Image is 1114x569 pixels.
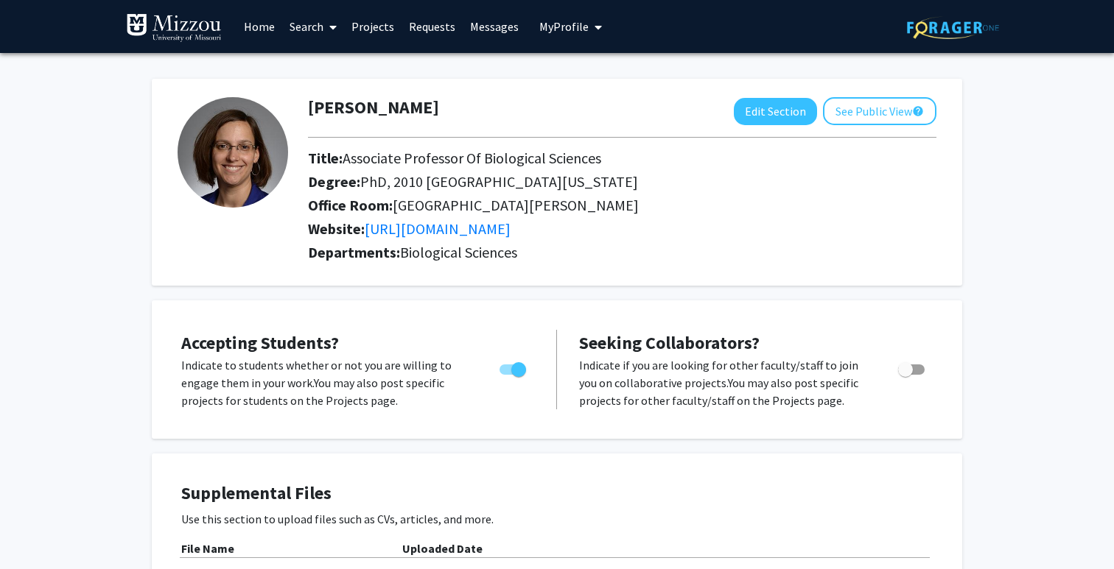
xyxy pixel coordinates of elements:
[181,483,933,504] h4: Supplemental Files
[178,97,288,208] img: Profile Picture
[579,356,870,409] p: Indicate if you are looking for other faculty/staff to join you on collaborative projects. You ma...
[308,197,936,214] h2: Office Room:
[912,102,924,120] mat-icon: help
[308,220,936,238] h2: Website:
[402,541,483,556] b: Uploaded Date
[308,173,936,191] h2: Degree:
[402,1,463,52] a: Requests
[494,356,534,378] div: Toggle
[892,356,933,378] div: Toggle
[181,541,234,556] b: File Name
[344,1,402,52] a: Projects
[907,16,999,39] img: ForagerOne Logo
[539,19,589,34] span: My Profile
[360,172,638,191] span: PhD, 2010 [GEOGRAPHIC_DATA][US_STATE]
[297,244,947,261] h2: Departments:
[308,149,936,167] h2: Title:
[463,1,526,52] a: Messages
[365,219,511,238] a: Opens in a new tab
[823,97,936,125] button: See Public View
[343,149,601,167] span: Associate Professor Of Biological Sciences
[579,331,760,354] span: Seeking Collaborators?
[282,1,344,52] a: Search
[393,196,639,214] span: [GEOGRAPHIC_DATA][PERSON_NAME]
[11,503,63,558] iframe: Chat
[126,13,222,43] img: University of Missouri Logo
[181,331,339,354] span: Accepting Students?
[308,97,439,119] h1: [PERSON_NAME]
[400,243,517,261] span: Biological Sciences
[734,98,817,125] button: Edit Section
[181,510,933,528] p: Use this section to upload files such as CVs, articles, and more.
[237,1,282,52] a: Home
[181,356,472,409] p: Indicate to students whether or not you are willing to engage them in your work. You may also pos...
